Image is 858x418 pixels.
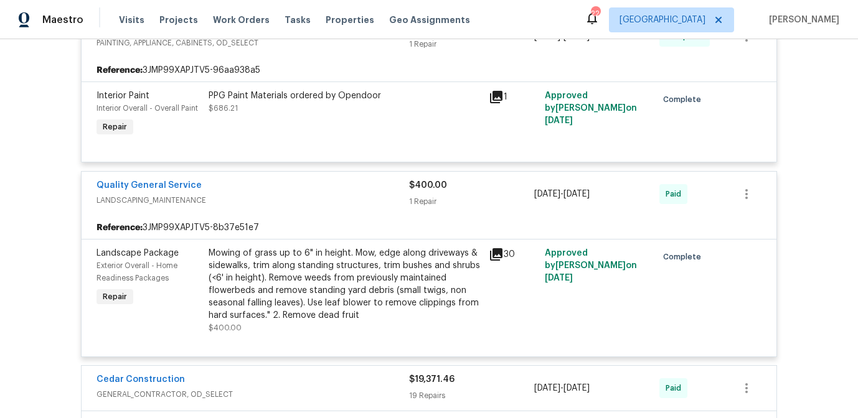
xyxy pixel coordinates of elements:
div: 1 Repair [409,38,534,50]
div: PPG Paint Materials ordered by Opendoor [209,90,481,102]
span: PAINTING, APPLIANCE, CABINETS, OD_SELECT [97,37,409,49]
span: $400.00 [209,324,242,332]
span: [GEOGRAPHIC_DATA] [620,14,705,26]
span: $400.00 [409,181,447,190]
span: Properties [326,14,374,26]
span: Complete [663,93,706,106]
div: 1 [489,90,537,104]
span: Interior Overall - Overall Paint [97,104,198,112]
span: [DATE] [545,116,573,125]
b: Reference: [97,221,143,234]
span: Approved by [PERSON_NAME] on [545,91,637,125]
span: Repair [98,121,132,133]
span: - [534,188,590,200]
a: Cedar Construction [97,375,185,384]
span: Approved by [PERSON_NAME] on [545,249,637,282]
span: Paid [666,382,686,394]
a: Quality General Service [97,181,202,190]
span: GENERAL_CONTRACTOR, OD_SELECT [97,388,409,401]
div: 3JMP99XAPJTV5-96aa938a5 [82,59,776,81]
span: LANDSCAPING_MAINTENANCE [97,194,409,207]
span: Exterior Overall - Home Readiness Packages [97,262,177,282]
span: Paid [666,188,686,200]
span: Geo Assignments [389,14,470,26]
span: Projects [159,14,198,26]
span: [DATE] [534,384,560,392]
span: Landscape Package [97,249,179,258]
div: Mowing of grass up to 6" in height. Mow, edge along driveways & sidewalks, trim along standing st... [209,247,481,322]
span: Complete [663,251,706,263]
span: [DATE] [534,190,560,198]
span: Maestro [42,14,83,26]
span: Visits [119,14,144,26]
span: Work Orders [213,14,270,26]
div: 1 Repair [409,195,534,208]
span: $686.21 [209,104,238,112]
b: Reference: [97,64,143,77]
div: 22 [591,7,600,20]
span: [DATE] [563,190,590,198]
span: - [534,382,590,394]
span: Repair [98,290,132,303]
span: [DATE] [545,274,573,282]
span: [DATE] [563,384,590,392]
div: 3JMP99XAPJTV5-8b37e51e7 [82,216,776,239]
span: Interior Paint [97,91,149,100]
div: 19 Repairs [409,389,534,402]
div: 30 [489,247,537,262]
span: [PERSON_NAME] [764,14,839,26]
span: $19,371.46 [409,375,455,384]
span: Tasks [285,16,311,24]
